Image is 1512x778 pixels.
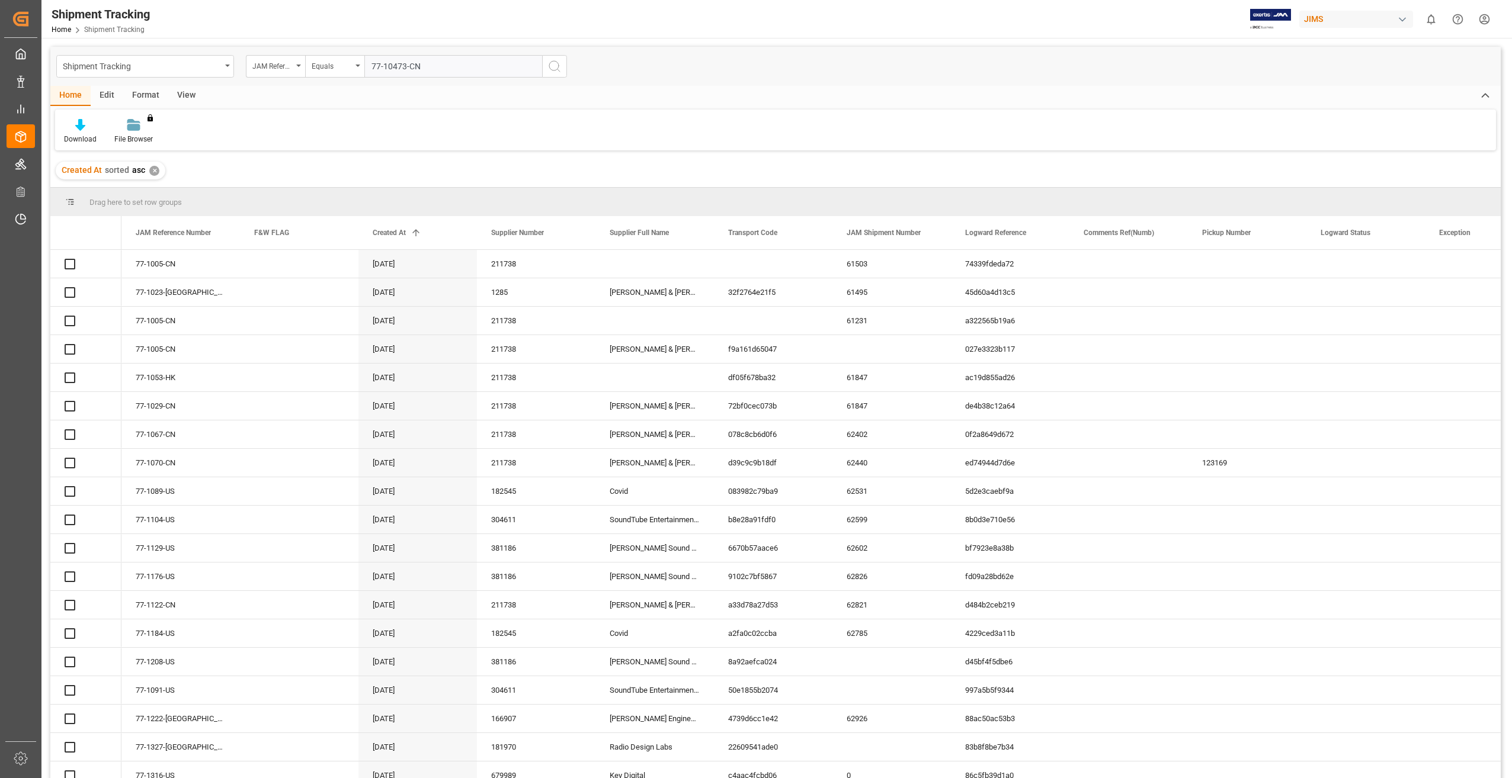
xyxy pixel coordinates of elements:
span: Transport Code [728,229,777,237]
span: Drag here to set row groups [89,198,182,207]
div: 77-1222-[GEOGRAPHIC_DATA] [121,705,240,732]
span: Logward Status [1321,229,1370,237]
a: Home [52,25,71,34]
div: d39c9c9b18df [714,449,832,477]
div: 62785 [832,619,951,647]
span: Pickup Number [1202,229,1251,237]
div: 62821 [832,591,951,619]
div: [PERSON_NAME] & [PERSON_NAME] (US funds China)(W/T*)- [595,335,714,363]
div: 182545 [477,619,595,647]
div: Press SPACE to select this row. [50,278,121,307]
div: View [168,86,204,106]
div: Format [123,86,168,106]
span: Supplier Number [491,229,544,237]
span: asc [132,165,145,175]
div: Shipment Tracking [63,58,221,73]
div: ✕ [149,166,159,176]
div: ac19d855ad26 [951,364,1069,391]
div: Radio Design Labs [595,733,714,761]
div: Download [64,134,97,144]
div: 62440 [832,449,951,477]
div: 77-1184-US [121,619,240,647]
div: 77-1005-CN [121,250,240,278]
div: SoundTube Entertainment Inc. [595,506,714,533]
div: 211738 [477,449,595,477]
div: 211738 [477,591,595,619]
span: Logward Reference [965,229,1026,237]
input: Type to search [364,55,542,78]
div: 381186 [477,648,595,676]
div: [DATE] [358,534,477,562]
div: b8e28a91fdf0 [714,506,832,533]
div: 77-1067-CN [121,420,240,448]
div: 72bf0cec073b [714,392,832,420]
div: 381186 [477,562,595,590]
div: bf7923e8a38b [951,534,1069,562]
div: Press SPACE to select this row. [50,392,121,420]
div: 22609541ade0 [714,733,832,761]
div: 211738 [477,392,595,420]
div: [DATE] [358,506,477,533]
div: [DATE] [358,477,477,505]
div: [DATE] [358,705,477,732]
div: de4b38c12a64 [951,392,1069,420]
div: [DATE] [358,364,477,391]
div: a2fa0c02ccba [714,619,832,647]
div: 77-1070-CN [121,449,240,477]
div: a322565b19a6 [951,307,1069,335]
div: 4229ced3a11b [951,619,1069,647]
div: [PERSON_NAME] Sound LLC [595,534,714,562]
button: open menu [305,55,364,78]
div: 61503 [832,250,951,278]
div: 078c8cb6d0f6 [714,420,832,448]
div: [DATE] [358,449,477,477]
span: Exception [1439,229,1471,237]
div: [PERSON_NAME] & [PERSON_NAME] (US funds China)(W/T*)- [595,392,714,420]
div: d45bf4f5dbe6 [951,648,1069,676]
button: show 0 new notifications [1418,6,1444,33]
div: 166907 [477,705,595,732]
div: 211738 [477,307,595,335]
div: 181970 [477,733,595,761]
div: 381186 [477,534,595,562]
div: f9a161d65047 [714,335,832,363]
div: Press SPACE to select this row. [50,506,121,534]
div: df05f678ba32 [714,364,832,391]
div: 45d60a4d13c5 [951,278,1069,306]
div: 123169 [1188,449,1306,477]
button: Help Center [1444,6,1471,33]
div: [DATE] [358,278,477,306]
div: Press SPACE to select this row. [50,420,121,449]
div: Covid [595,619,714,647]
div: 62599 [832,506,951,533]
div: Press SPACE to select this row. [50,534,121,562]
div: 77-1023-[GEOGRAPHIC_DATA] [121,278,240,306]
img: Exertis%20JAM%20-%20Email%20Logo.jpg_1722504956.jpg [1250,9,1291,30]
div: 77-1089-US [121,477,240,505]
div: 74339fdeda72 [951,250,1069,278]
div: [PERSON_NAME] & [PERSON_NAME] [595,278,714,306]
div: 027e3323b117 [951,335,1069,363]
div: 8b0d3e710e56 [951,506,1069,533]
span: Created At [373,229,406,237]
div: 61495 [832,278,951,306]
div: 62531 [832,477,951,505]
div: Equals [312,58,352,72]
div: 50e1855b2074 [714,676,832,704]
div: [DATE] [358,591,477,619]
div: 211738 [477,335,595,363]
div: Shipment Tracking [52,5,150,23]
div: 61231 [832,307,951,335]
div: 4739d6cc1e42 [714,705,832,732]
div: Press SPACE to select this row. [50,364,121,392]
div: 77-1053-HK [121,364,240,391]
div: 5d2e3caebf9a [951,477,1069,505]
div: ed74944d7d6e [951,449,1069,477]
div: 77-1104-US [121,506,240,533]
div: 77-1208-US [121,648,240,676]
div: Press SPACE to select this row. [50,591,121,619]
span: JAM Shipment Number [847,229,921,237]
div: 77-1176-US [121,562,240,590]
div: 1285 [477,278,595,306]
div: fd09a28bd62e [951,562,1069,590]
